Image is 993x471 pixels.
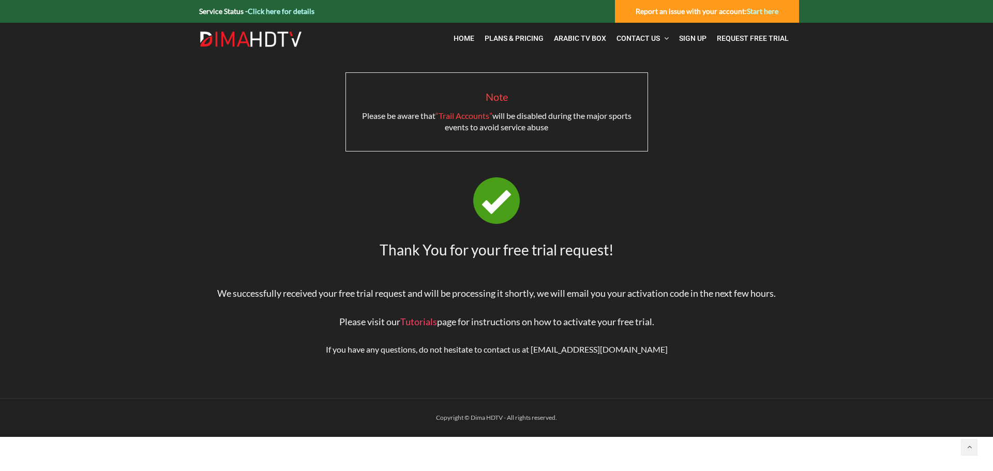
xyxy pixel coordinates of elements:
[326,344,668,354] span: If you have any questions, do not hesitate to contact us at [EMAIL_ADDRESS][DOMAIN_NAME]
[717,34,789,42] span: Request Free Trial
[961,439,977,455] a: Back to top
[217,287,776,299] span: We successfully received your free trial request and will be processing it shortly, we will email...
[435,111,492,120] span: “Trail Accounts”
[199,31,303,48] img: Dima HDTV
[194,412,799,424] div: Copyright © Dima HDTV - All rights reserved.
[199,7,314,16] strong: Service Status -
[712,28,794,49] a: Request Free Trial
[611,28,674,49] a: Contact Us
[485,34,544,42] span: Plans & Pricing
[473,177,520,224] img: tick
[549,28,611,49] a: Arabic TV Box
[486,90,508,103] span: Note
[339,316,654,327] span: Please visit our page for instructions on how to activate your free trial.
[248,7,314,16] a: Click here for details
[554,34,606,42] span: Arabic TV Box
[380,241,614,259] span: Thank You for your free trial request!
[454,34,474,42] span: Home
[616,34,660,42] span: Contact Us
[636,7,778,16] strong: Report an issue with your account:
[362,111,631,132] span: Please be aware that will be disabled during the major sports events to avoid service abuse
[674,28,712,49] a: Sign Up
[679,34,706,42] span: Sign Up
[448,28,479,49] a: Home
[400,316,437,327] a: Tutorials
[747,7,778,16] a: Start here
[479,28,549,49] a: Plans & Pricing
